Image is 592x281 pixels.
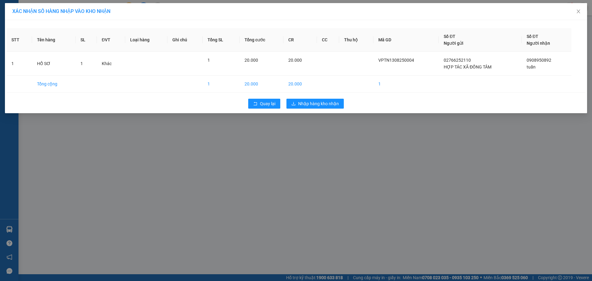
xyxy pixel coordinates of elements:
[240,76,283,93] td: 20.000
[260,100,275,107] span: Quay lại
[253,101,257,106] span: rollback
[317,28,339,52] th: CC
[203,28,239,52] th: Tổng SL
[203,76,239,93] td: 1
[444,58,471,63] span: 02766252110
[97,28,125,52] th: ĐVT
[527,41,550,46] span: Người nhận
[32,76,76,93] td: Tổng cộng
[283,76,317,93] td: 20.000
[286,99,344,109] button: downloadNhập hàng kho nhận
[444,64,491,69] span: HỢP TÁC XÃ ĐỒNG TÂM
[373,28,439,52] th: Mã GD
[298,100,339,107] span: Nhập hàng kho nhận
[570,3,587,20] button: Close
[283,28,317,52] th: CR
[6,52,32,76] td: 1
[58,15,258,23] li: [STREET_ADDRESS][PERSON_NAME]. [GEOGRAPHIC_DATA], Tỉnh [GEOGRAPHIC_DATA]
[291,101,296,106] span: download
[97,52,125,76] td: Khác
[240,28,283,52] th: Tổng cước
[32,28,76,52] th: Tên hàng
[8,8,39,39] img: logo.jpg
[32,52,76,76] td: HỒ SƠ
[444,41,463,46] span: Người gửi
[167,28,203,52] th: Ghi chú
[208,58,210,63] span: 1
[576,9,581,14] span: close
[8,45,69,55] b: GỬI : PV Gò Dầu
[378,58,414,63] span: VPTN1308250004
[245,58,258,63] span: 20.000
[527,64,536,69] span: tuấn
[527,58,551,63] span: 0908950892
[248,99,280,109] button: rollbackQuay lại
[76,28,97,52] th: SL
[6,28,32,52] th: STT
[58,23,258,31] li: Hotline: 1900 8153
[80,61,83,66] span: 1
[373,76,439,93] td: 1
[288,58,302,63] span: 20.000
[339,28,373,52] th: Thu hộ
[125,28,167,52] th: Loại hàng
[527,34,538,39] span: Số ĐT
[444,34,455,39] span: Số ĐT
[12,8,110,14] span: XÁC NHẬN SỐ HÀNG NHẬP VÀO KHO NHẬN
